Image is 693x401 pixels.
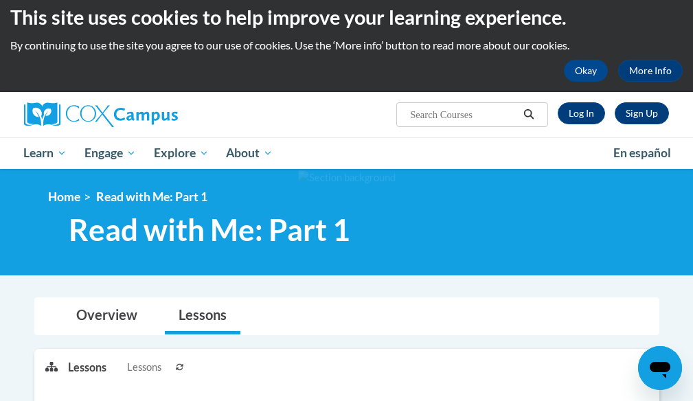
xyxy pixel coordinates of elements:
[127,360,161,375] span: Lessons
[165,298,240,334] a: Lessons
[638,346,682,390] iframe: Button to launch messaging window
[15,137,76,169] a: Learn
[558,102,605,124] a: Log In
[154,145,209,161] span: Explore
[604,139,680,168] a: En español
[618,60,683,82] a: More Info
[519,106,539,123] button: Search
[63,298,151,334] a: Overview
[10,3,683,31] h2: This site uses cookies to help improve your learning experience.
[14,137,680,169] div: Main menu
[613,146,671,160] span: En español
[24,102,225,127] a: Cox Campus
[226,145,273,161] span: About
[24,102,178,127] img: Cox Campus
[68,360,106,375] p: Lessons
[96,190,207,204] span: Read with Me: Part 1
[23,145,67,161] span: Learn
[615,102,669,124] a: Register
[145,137,218,169] a: Explore
[298,170,396,185] img: Section background
[84,145,136,161] span: Engage
[48,190,80,204] a: Home
[564,60,608,82] button: Okay
[10,38,683,53] p: By continuing to use the site you agree to our use of cookies. Use the ‘More info’ button to read...
[76,137,145,169] a: Engage
[69,211,350,248] span: Read with Me: Part 1
[217,137,282,169] a: About
[409,106,519,123] input: Search Courses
